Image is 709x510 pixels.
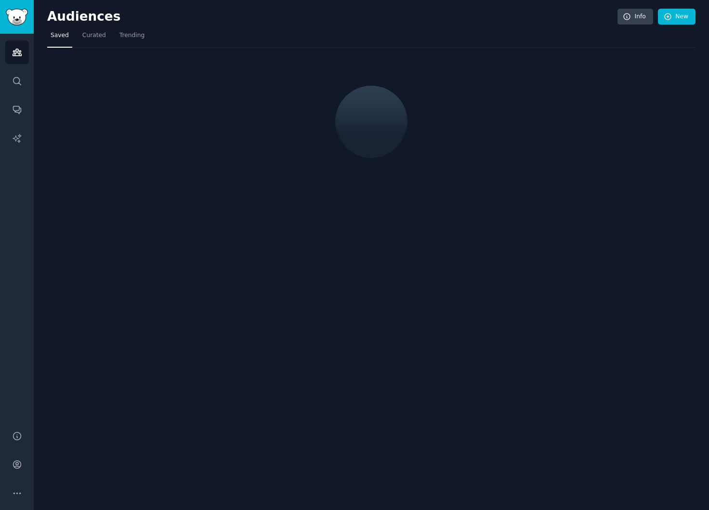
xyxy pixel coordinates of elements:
[6,9,28,26] img: GummySearch logo
[51,31,69,40] span: Saved
[79,28,109,48] a: Curated
[82,31,106,40] span: Curated
[119,31,144,40] span: Trending
[47,28,72,48] a: Saved
[116,28,148,48] a: Trending
[47,9,617,25] h2: Audiences
[658,9,696,25] a: New
[617,9,653,25] a: Info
